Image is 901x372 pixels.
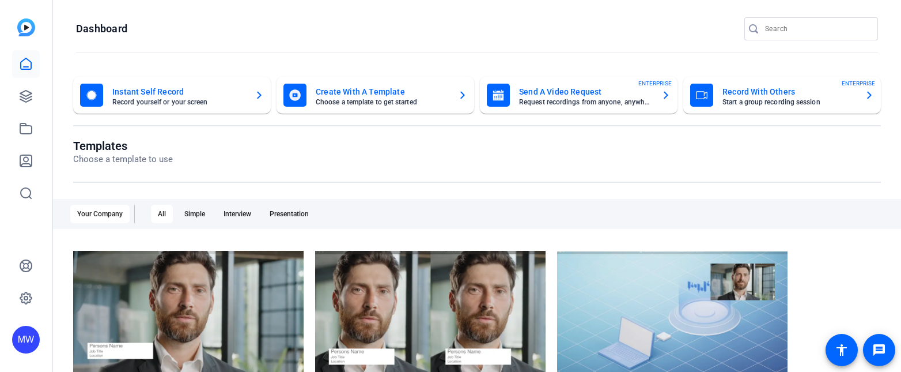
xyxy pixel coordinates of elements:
[112,99,245,106] mat-card-subtitle: Record yourself or your screen
[70,205,130,223] div: Your Company
[151,205,173,223] div: All
[722,85,855,99] mat-card-title: Record With Others
[842,79,875,88] span: ENTERPRISE
[263,205,316,223] div: Presentation
[519,99,652,106] mat-card-subtitle: Request recordings from anyone, anywhere
[73,153,173,166] p: Choose a template to use
[112,85,245,99] mat-card-title: Instant Self Record
[177,205,212,223] div: Simple
[872,343,886,357] mat-icon: message
[73,77,271,114] button: Instant Self RecordRecord yourself or your screen
[683,77,881,114] button: Record With OthersStart a group recording sessionENTERPRISE
[277,77,474,114] button: Create With A TemplateChoose a template to get started
[316,99,449,106] mat-card-subtitle: Choose a template to get started
[17,18,35,36] img: blue-gradient.svg
[765,22,869,36] input: Search
[638,79,672,88] span: ENTERPRISE
[76,22,127,36] h1: Dashboard
[519,85,652,99] mat-card-title: Send A Video Request
[217,205,258,223] div: Interview
[316,85,449,99] mat-card-title: Create With A Template
[835,343,849,357] mat-icon: accessibility
[722,99,855,106] mat-card-subtitle: Start a group recording session
[480,77,677,114] button: Send A Video RequestRequest recordings from anyone, anywhereENTERPRISE
[12,326,40,354] div: MW
[73,139,173,153] h1: Templates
